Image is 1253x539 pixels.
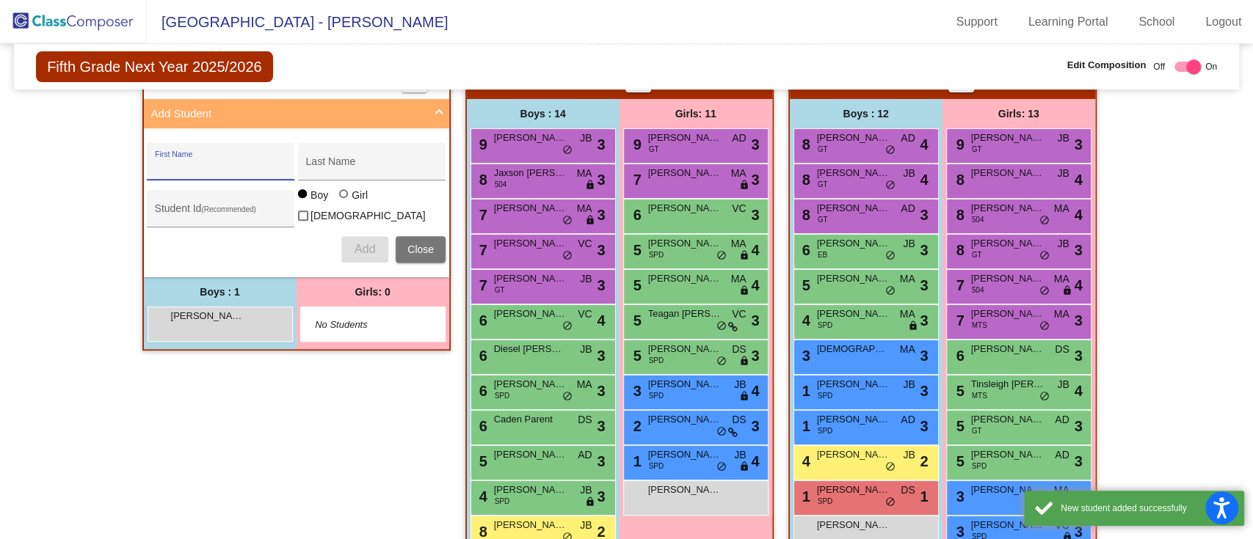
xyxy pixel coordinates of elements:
span: [PERSON_NAME] [971,201,1045,216]
span: [PERSON_NAME] [PERSON_NAME] [171,309,244,323]
span: Tinsleigh [PERSON_NAME] [971,377,1045,392]
span: SPD [649,249,664,260]
span: MA [900,307,915,322]
span: JB [903,377,915,392]
span: [PERSON_NAME] [648,236,722,251]
span: 3 [597,380,605,402]
span: GT [972,144,982,155]
span: 3 [597,204,605,226]
span: 5 [630,242,642,258]
span: JB [580,342,592,357]
span: JB [580,131,592,146]
span: MA [900,271,915,287]
span: 3 [920,274,928,296]
span: MA [731,271,747,287]
span: [PERSON_NAME] [971,342,1045,356]
span: Edit Composition [1067,58,1146,73]
span: [PERSON_NAME] [817,201,890,216]
span: JB [903,236,915,252]
span: 4 [751,380,759,402]
span: 3 [630,383,642,399]
span: 5 [799,277,810,293]
span: MTS [972,390,987,401]
span: 3 [920,239,928,261]
span: [DEMOGRAPHIC_DATA] [817,342,890,356]
span: 6 [476,418,487,434]
span: [PERSON_NAME] [648,412,722,427]
span: Teagan [PERSON_NAME] [648,307,722,321]
span: [PERSON_NAME] [817,131,890,145]
span: JB [580,271,592,287]
span: 5 [953,418,965,434]
span: 4 [1074,169,1082,191]
span: 8 [799,207,810,223]
span: AD [901,412,915,428]
a: Logout [1194,10,1253,34]
span: do_not_disturb_alt [562,144,573,156]
span: [PERSON_NAME] [648,166,722,180]
input: Last Name [306,161,438,173]
span: SPD [649,355,664,366]
span: lock [1062,285,1072,297]
mat-panel-title: Add Student [151,106,424,122]
span: 3 [920,345,928,367]
span: MA [577,201,592,216]
span: 3 [751,345,759,367]
span: MTS [972,320,987,331]
span: [PERSON_NAME] [971,412,1045,427]
mat-expansion-panel-header: Add Student [144,99,449,128]
span: 9 [953,136,965,153]
span: do_not_disturb_alt [885,144,896,156]
span: JB [580,518,592,533]
span: 3 [920,309,928,331]
span: GT [818,214,828,225]
span: MA [577,166,592,181]
span: 9 [630,136,642,153]
span: [PERSON_NAME] [494,377,567,392]
span: JB [734,447,746,463]
span: 3 [920,415,928,437]
span: [PERSON_NAME] [817,271,890,286]
span: do_not_disturb_alt [562,320,573,332]
span: MA [1054,307,1069,322]
span: lock [739,461,749,473]
span: MA [1054,483,1069,498]
span: 8 [799,172,810,188]
span: 5 [630,277,642,293]
span: 3 [597,485,605,507]
span: do_not_disturb_alt [1039,391,1050,403]
span: VC [578,236,592,252]
span: Diesel [PERSON_NAME] [494,342,567,356]
span: 504 [972,285,984,296]
span: 2 [630,418,642,434]
a: School [1127,10,1186,34]
button: Print Students Details [948,70,974,92]
span: AD [578,447,592,463]
span: Jaxson [PERSON_NAME] [494,166,567,180]
span: do_not_disturb_alt [885,461,896,473]
span: JB [1057,377,1069,392]
span: [PERSON_NAME] [817,166,890,180]
span: 8 [953,242,965,258]
span: lock [739,180,749,191]
span: 5 [630,348,642,364]
span: Fifth Grade Next Year 2025/2026 [36,51,272,82]
span: 5 [953,383,965,399]
span: AD [901,201,915,216]
span: 6 [476,348,487,364]
span: [PERSON_NAME] [648,342,722,356]
span: lock [585,496,595,508]
span: 8 [476,172,487,188]
span: DS [732,412,746,428]
span: [GEOGRAPHIC_DATA] - [PERSON_NAME] [147,10,448,34]
span: DS [578,412,592,428]
span: do_not_disturb_alt [1039,250,1050,262]
span: [PERSON_NAME] [648,271,722,286]
span: do_not_disturb_alt [716,461,727,473]
span: [PERSON_NAME] [494,131,567,145]
span: 3 [920,380,928,402]
span: 7 [630,172,642,188]
span: AD [732,131,746,146]
span: [PERSON_NAME] [PERSON_NAME] [817,377,890,392]
span: 3 [751,204,759,226]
